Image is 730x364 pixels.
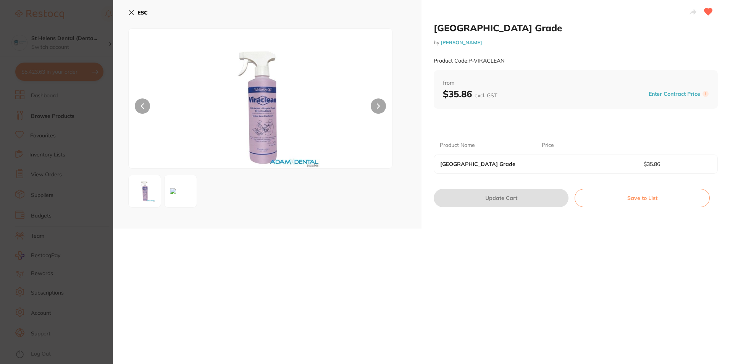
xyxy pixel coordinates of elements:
a: [PERSON_NAME] [441,39,482,45]
img: NC5qcGc [181,48,339,168]
span: from [443,79,709,87]
b: ESC [137,9,148,16]
img: bC9WSVJBNUwuSlBH [167,185,179,197]
label: i [703,91,709,97]
button: Update Cart [434,189,568,207]
img: NC5qcGc [131,177,158,205]
button: ESC [128,6,148,19]
button: Enter Contract Price [646,90,703,98]
p: Price [542,142,554,149]
b: [GEOGRAPHIC_DATA] Grade [440,161,623,167]
span: excl. GST [475,92,497,99]
p: $35.86 [644,161,712,167]
button: Save to List [575,189,710,207]
small: Product Code: P-VIRACLEAN [434,58,504,64]
p: Product Name [440,142,475,149]
b: $35.86 [443,88,497,100]
h2: [GEOGRAPHIC_DATA] Grade [434,22,718,34]
small: by [434,40,718,45]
